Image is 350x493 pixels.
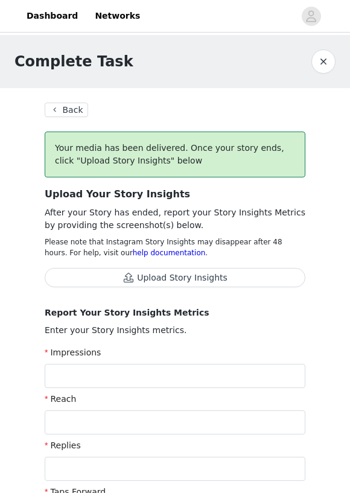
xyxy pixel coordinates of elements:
[45,441,81,450] label: Replies
[45,324,305,337] p: Enter your Story Insights metrics.
[45,307,305,319] p: Report Your Story Insights Metrics
[45,348,101,357] label: Impressions
[45,206,305,232] p: After your Story has ended, report your Story Insights Metrics by providing the screenshot(s) below.
[45,187,305,202] h3: Upload Your Story Insights
[45,237,305,258] p: Please note that Instagram Story Insights may disappear after 48 hours. For help, visit our .
[14,51,133,72] h1: Complete Task
[55,143,284,165] span: Your media has been delivered. Once your story ends, click "Upload Story Insights" below
[45,268,305,287] button: Upload Story Insights
[305,7,317,26] div: avatar
[87,2,147,30] a: Networks
[45,394,76,404] label: Reach
[45,273,305,283] span: Upload Story Insights
[133,249,206,257] a: help documentation
[45,103,88,117] button: Back
[19,2,85,30] a: Dashboard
